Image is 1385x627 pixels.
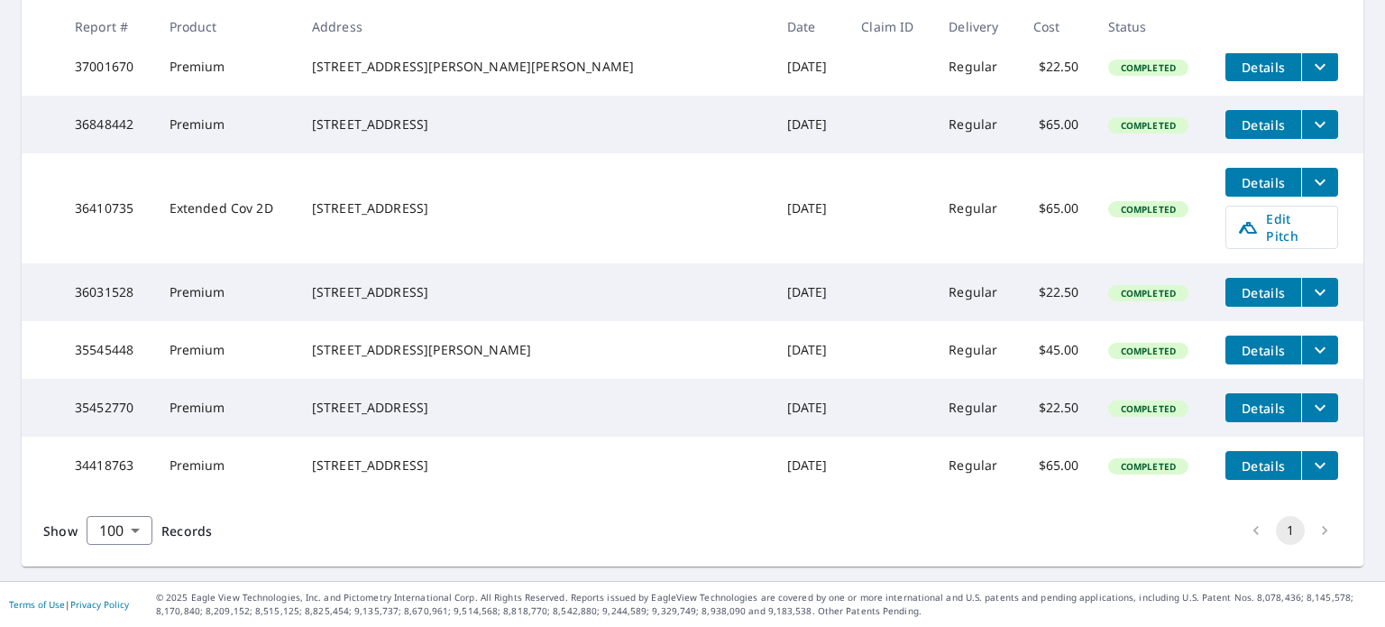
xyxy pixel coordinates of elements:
p: | [9,599,129,610]
span: Details [1236,457,1290,475]
span: Completed [1110,61,1187,74]
button: filesDropdownBtn-37001670 [1301,52,1338,81]
button: page 1 [1276,516,1305,545]
div: [STREET_ADDRESS][PERSON_NAME] [312,341,758,359]
td: Regular [934,38,1019,96]
td: Regular [934,153,1019,263]
td: 35545448 [60,321,155,379]
button: detailsBtn-35452770 [1225,393,1301,422]
span: Completed [1110,119,1187,132]
td: $65.00 [1019,96,1094,153]
button: detailsBtn-36410735 [1225,168,1301,197]
button: filesDropdownBtn-34418763 [1301,451,1338,480]
td: Regular [934,437,1019,494]
td: Premium [155,38,298,96]
span: Details [1236,59,1290,76]
td: [DATE] [773,38,848,96]
button: filesDropdownBtn-35545448 [1301,336,1338,364]
td: 34418763 [60,437,155,494]
span: Details [1236,284,1290,301]
td: $45.00 [1019,321,1094,379]
span: Details [1236,342,1290,359]
div: [STREET_ADDRESS] [312,199,758,217]
td: 36848442 [60,96,155,153]
button: detailsBtn-36848442 [1225,110,1301,139]
td: Regular [934,263,1019,321]
td: 35452770 [60,379,155,437]
td: Premium [155,379,298,437]
td: $22.50 [1019,379,1094,437]
button: filesDropdownBtn-35452770 [1301,393,1338,422]
span: Completed [1110,402,1187,415]
button: detailsBtn-35545448 [1225,336,1301,364]
td: Regular [934,321,1019,379]
div: [STREET_ADDRESS][PERSON_NAME][PERSON_NAME] [312,58,758,76]
span: Show [43,522,78,539]
span: Details [1236,400,1290,417]
div: [STREET_ADDRESS] [312,399,758,417]
td: Extended Cov 2D [155,153,298,263]
td: [DATE] [773,96,848,153]
span: Details [1236,174,1290,191]
td: $65.00 [1019,437,1094,494]
span: Details [1236,116,1290,134]
td: [DATE] [773,263,848,321]
td: [DATE] [773,153,848,263]
div: [STREET_ADDRESS] [312,283,758,301]
span: Completed [1110,287,1187,300]
p: © 2025 Eagle View Technologies, Inc. and Pictometry International Corp. All Rights Reserved. Repo... [156,591,1376,618]
button: filesDropdownBtn-36031528 [1301,278,1338,307]
td: Regular [934,379,1019,437]
td: Premium [155,96,298,153]
td: Premium [155,321,298,379]
td: 36031528 [60,263,155,321]
span: Completed [1110,345,1187,357]
button: detailsBtn-36031528 [1225,278,1301,307]
button: detailsBtn-37001670 [1225,52,1301,81]
td: Premium [155,437,298,494]
button: filesDropdownBtn-36410735 [1301,168,1338,197]
a: Privacy Policy [70,598,129,611]
td: [DATE] [773,321,848,379]
td: 37001670 [60,38,155,96]
td: Premium [155,263,298,321]
nav: pagination navigation [1239,516,1342,545]
button: detailsBtn-34418763 [1225,451,1301,480]
span: Edit Pitch [1237,210,1326,244]
div: [STREET_ADDRESS] [312,456,758,475]
div: Show 100 records [87,516,152,545]
span: Completed [1110,203,1187,216]
td: $22.50 [1019,263,1094,321]
button: filesDropdownBtn-36848442 [1301,110,1338,139]
td: $65.00 [1019,153,1094,263]
td: Regular [934,96,1019,153]
div: 100 [87,505,152,556]
a: Edit Pitch [1225,206,1338,249]
td: $22.50 [1019,38,1094,96]
td: 36410735 [60,153,155,263]
div: [STREET_ADDRESS] [312,115,758,134]
span: Completed [1110,460,1187,473]
td: [DATE] [773,437,848,494]
span: Records [161,522,212,539]
a: Terms of Use [9,598,65,611]
td: [DATE] [773,379,848,437]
